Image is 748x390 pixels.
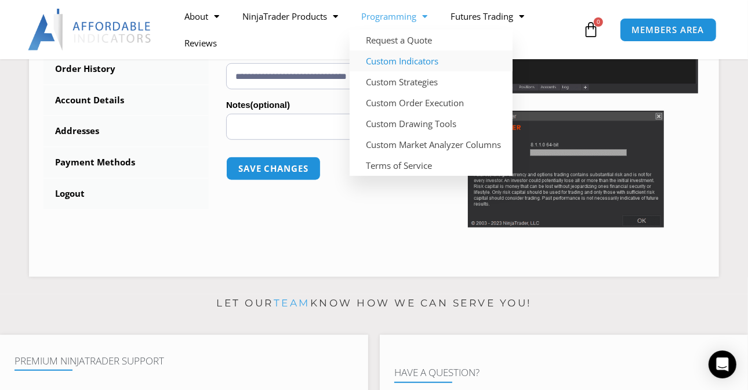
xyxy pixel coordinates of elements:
a: NinjaTrader Products [231,3,350,30]
a: Custom Strategies [350,71,513,92]
a: Futures Trading [439,3,536,30]
a: About [173,3,231,30]
span: (optional) [250,100,290,110]
a: Addresses [43,116,209,146]
h4: Have A Question? [394,367,734,378]
a: Reviews [173,30,228,56]
a: Request a Quote [350,30,513,50]
a: Logout [43,179,209,209]
div: Open Intercom Messenger [709,351,736,378]
a: Custom Drawing Tools [350,113,513,134]
a: MEMBERS AREA [620,18,717,42]
nav: Menu [173,3,580,56]
a: Order History [43,54,209,84]
label: Notes [226,96,419,114]
a: Custom Indicators [350,50,513,71]
h4: Premium NinjaTrader Support [14,355,354,367]
a: Payment Methods [43,147,209,178]
a: 0 [565,13,616,46]
ul: Programming [350,30,513,176]
img: LogoAI | Affordable Indicators – NinjaTrader [28,9,152,50]
a: Custom Order Execution [350,92,513,113]
span: 0 [594,17,603,27]
a: team [274,297,310,309]
a: Account Details [43,85,209,115]
a: Terms of Service [350,155,513,176]
img: Screenshot 2025-01-17 114931 | Affordable Indicators – NinjaTrader [468,111,664,228]
a: Custom Market Analyzer Columns [350,134,513,155]
button: Save changes [226,157,321,180]
a: Programming [350,3,439,30]
span: MEMBERS AREA [632,26,705,34]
